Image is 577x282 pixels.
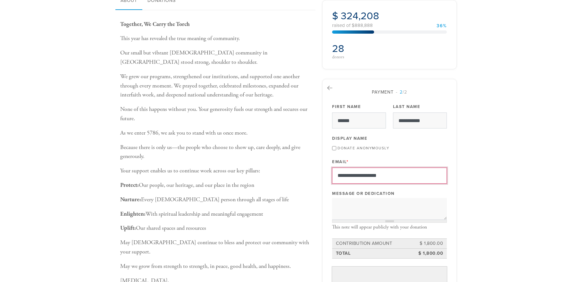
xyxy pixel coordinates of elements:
[437,24,447,28] div: 36%
[120,72,313,100] p: We grew our programs, strengthened our institutions, and supported one another through every mome...
[332,104,361,110] label: First Name
[332,43,388,55] h2: 28
[332,89,447,95] div: Payment
[341,10,379,22] span: 324,208
[332,55,388,59] div: donors
[332,136,367,141] label: Display Name
[120,21,190,28] b: Together, We Carry the Torch
[332,23,447,28] div: raised of $888,888
[120,210,313,219] p: With spiritual leadership and meaningful engagement
[120,166,313,176] p: Your support enables us to continue work across our key pillars:
[338,146,389,150] label: Donate Anonymously
[120,34,313,43] p: This year has revealed the true meaning of community.
[120,224,313,233] p: Our shared spaces and resources
[332,10,338,22] span: $
[396,89,407,95] span: /2
[120,224,136,232] b: Uplift:
[120,262,313,271] p: May we grow from strength to strength, in peace, good health, and happiness.
[120,181,139,189] b: Protect:
[120,196,141,203] b: Nurture:
[332,159,348,165] label: Email
[400,89,403,95] span: 2
[335,239,415,248] td: Contribution Amount
[415,239,444,248] td: $ 1,800.00
[120,48,313,67] p: Our small but vibrant [DEMOGRAPHIC_DATA] community in [GEOGRAPHIC_DATA] stood strong, shoulder to...
[120,143,313,162] p: Because there is only us—the people who choose to show up, care deeply, and give generously.
[332,191,395,196] label: Message or dedication
[120,210,146,218] b: Enlighten:
[120,129,313,138] p: As we enter 5786, we ask you to stand with us once more.
[120,195,313,204] p: Every [DEMOGRAPHIC_DATA] person through all stages of life
[335,249,415,258] td: Total
[393,104,421,110] label: Last Name
[332,224,447,230] div: This note will appear publicly with your donation
[120,238,313,257] p: May [DEMOGRAPHIC_DATA] continue to bless and protect our community with your support.
[415,249,444,258] td: $ 1,800.00
[347,159,349,164] span: This field is required.
[120,181,313,190] p: Our people, our heritage, and our place in the region
[120,105,313,123] p: None of this happens without you. Your generosity fuels our strength and secures our future.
